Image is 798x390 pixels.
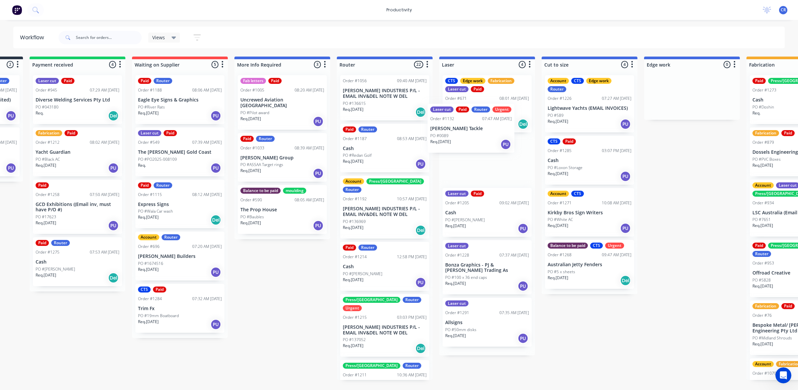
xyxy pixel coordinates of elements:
span: Views [152,34,165,41]
span: CR [781,7,786,13]
input: Search for orders... [76,31,142,44]
iframe: Intercom live chat [775,367,791,383]
div: productivity [383,5,415,15]
img: Factory [12,5,22,15]
div: Workflow [20,34,47,42]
